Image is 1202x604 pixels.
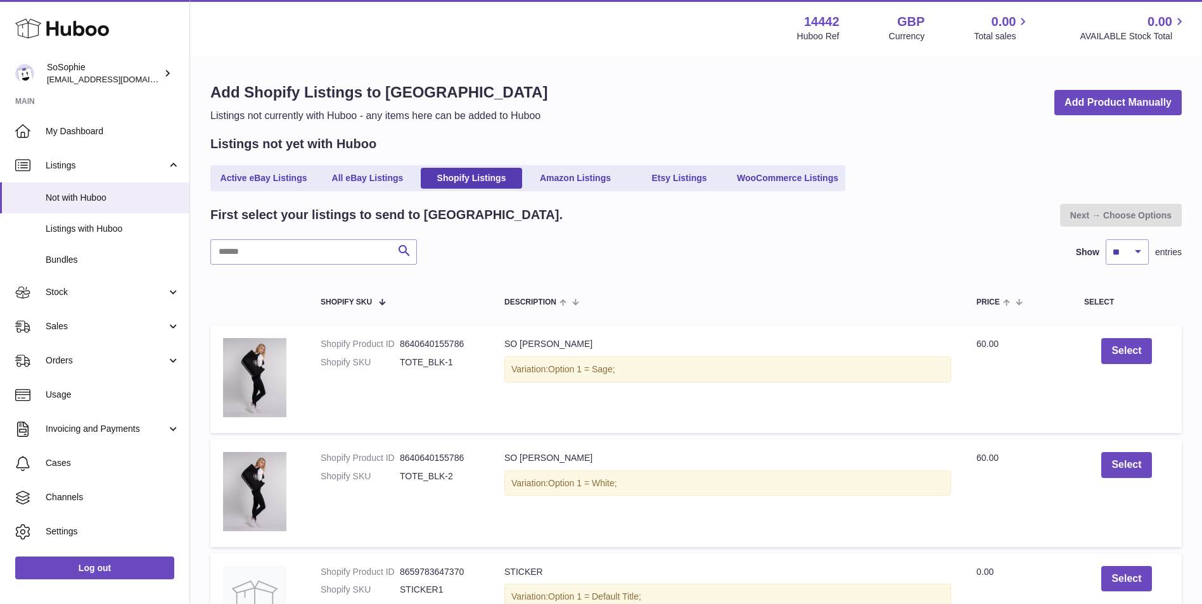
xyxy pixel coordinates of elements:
a: Add Product Manually [1054,90,1182,116]
span: Description [504,298,556,306]
dt: Shopify SKU [321,470,400,482]
span: Option 1 = Default Title; [548,591,641,601]
dd: 8659783647370 [400,566,479,578]
span: My Dashboard [46,125,180,137]
dd: TOTE_BLK-1 [400,356,479,368]
label: Show [1076,246,1099,258]
strong: GBP [897,13,924,30]
div: SO [PERSON_NAME] [504,452,951,464]
div: Select [1084,298,1169,306]
div: Currency [889,30,925,42]
h2: Listings not yet with Huboo [210,135,376,153]
span: Shopify SKU [321,298,372,306]
h2: First select your listings to send to [GEOGRAPHIC_DATA]. [210,206,563,223]
a: Etsy Listings [629,168,730,189]
a: All eBay Listings [317,168,418,189]
dd: 8640640155786 [400,338,479,350]
span: entries [1155,246,1182,258]
h1: Add Shopify Listings to [GEOGRAPHIC_DATA] [210,82,547,103]
span: Stock [46,286,167,298]
span: Sales [46,320,167,332]
span: Not with Huboo [46,192,180,204]
dt: Shopify Product ID [321,566,400,578]
img: internalAdmin-14442@internal.huboo.com [15,64,34,83]
span: Bundles [46,254,180,266]
span: Option 1 = Sage; [548,364,615,374]
a: 0.00 AVAILABLE Stock Total [1080,13,1187,42]
p: Listings not currently with Huboo - any items here can be added to Huboo [210,109,547,123]
button: Select [1101,338,1151,364]
dt: Shopify Product ID [321,452,400,464]
dt: Shopify SKU [321,356,400,368]
span: Listings with Huboo [46,223,180,235]
span: Cases [46,457,180,469]
span: Total sales [974,30,1030,42]
span: 60.00 [976,339,999,349]
a: 0.00 Total sales [974,13,1030,42]
span: [EMAIL_ADDRESS][DOMAIN_NAME] [47,74,186,84]
dt: Shopify Product ID [321,338,400,350]
a: WooCommerce Listings [732,168,843,189]
a: Log out [15,557,174,579]
a: Amazon Listings [525,168,626,189]
dd: STICKER1 [400,584,479,596]
a: Active eBay Listings [213,168,314,189]
img: SIDE_bf6dbcb6-88b6-42b1-8982-a24eb0d10f9a.jpg [223,452,286,531]
span: AVAILABLE Stock Total [1080,30,1187,42]
dd: TOTE_BLK-2 [400,470,479,482]
span: 60.00 [976,453,999,463]
div: STICKER [504,566,951,578]
span: Settings [46,525,180,538]
div: Variation: [504,470,951,496]
span: Channels [46,491,180,503]
span: Price [976,298,1000,306]
div: SoSophie [47,61,161,85]
dd: 8640640155786 [400,452,479,464]
dt: Shopify SKU [321,584,400,596]
div: SO [PERSON_NAME] [504,338,951,350]
span: Invoicing and Payments [46,423,167,435]
div: Huboo Ref [797,30,840,42]
span: 0.00 [1148,13,1172,30]
span: 0.00 [992,13,1016,30]
strong: 14442 [804,13,840,30]
div: Variation: [504,356,951,382]
span: 0.00 [976,567,994,577]
span: Option 1 = White; [548,478,617,488]
button: Select [1101,566,1151,592]
span: Usage [46,389,180,401]
span: Orders [46,355,167,367]
a: Shopify Listings [421,168,522,189]
img: SIDE_bf6dbcb6-88b6-42b1-8982-a24eb0d10f9a.jpg [223,338,286,417]
span: Listings [46,160,167,172]
button: Select [1101,452,1151,478]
